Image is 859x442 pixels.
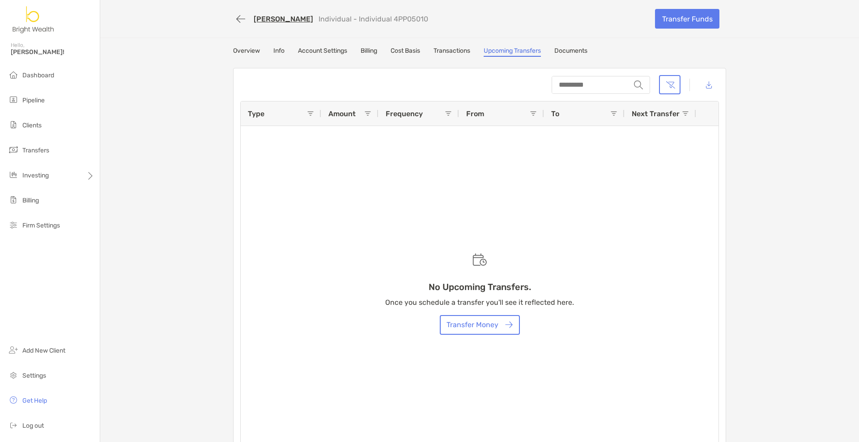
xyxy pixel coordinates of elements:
a: Info [273,47,285,57]
button: Clear filters [659,75,680,94]
img: pipeline icon [8,94,19,105]
span: Dashboard [22,72,54,79]
span: Billing [22,197,39,204]
a: Cost Basis [391,47,420,57]
img: clients icon [8,119,19,130]
img: settings icon [8,370,19,380]
img: input icon [634,80,643,89]
span: Settings [22,372,46,379]
span: Add New Client [22,347,65,354]
a: Transfer Funds [655,9,719,29]
img: add_new_client icon [8,345,19,355]
p: Individual - Individual 4PP05010 [319,15,428,23]
a: Overview [233,47,260,57]
a: Transactions [434,47,470,57]
a: Billing [361,47,377,57]
span: Firm Settings [22,222,60,229]
img: Empty state scheduled [472,253,487,266]
a: [PERSON_NAME] [254,15,313,23]
img: Zoe Logo [11,4,56,36]
img: get-help icon [8,395,19,405]
a: Documents [554,47,587,57]
img: billing icon [8,194,19,205]
img: button icon [505,321,513,328]
button: Transfer Money [440,315,520,335]
span: Log out [22,422,44,429]
span: Investing [22,172,49,179]
a: Upcoming Transfers [484,47,541,57]
span: Transfers [22,147,49,154]
span: Get Help [22,397,47,404]
img: transfers icon [8,144,19,155]
img: investing icon [8,169,19,180]
img: firm-settings icon [8,219,19,230]
p: Once you schedule a transfer you'll see it reflected here. [385,297,574,308]
span: Clients [22,122,42,129]
img: logout icon [8,420,19,430]
a: Account Settings [298,47,347,57]
span: Pipeline [22,97,45,104]
img: dashboard icon [8,69,19,80]
h3: No Upcoming Transfers. [429,282,531,292]
span: [PERSON_NAME]! [11,48,94,56]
